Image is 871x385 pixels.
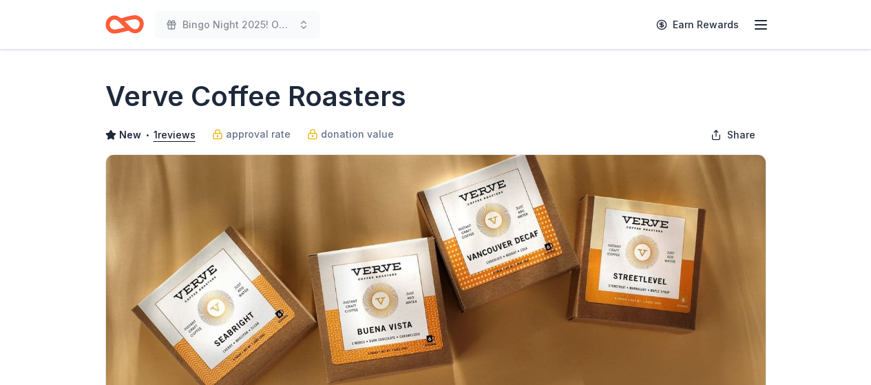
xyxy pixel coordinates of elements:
span: Bingo Night 2025! Our House has Heart! [182,17,293,33]
h1: Verve Coffee Roasters [105,77,406,116]
a: donation value [307,126,394,143]
span: New [119,127,141,143]
button: Share [700,121,766,149]
span: donation value [321,126,394,143]
a: Home [105,8,144,41]
a: Earn Rewards [648,12,747,37]
span: Share [727,127,755,143]
span: approval rate [226,126,291,143]
button: Bingo Night 2025! Our House has Heart! [155,11,320,39]
button: 1reviews [154,127,196,143]
span: • [145,129,149,141]
a: approval rate [212,126,291,143]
